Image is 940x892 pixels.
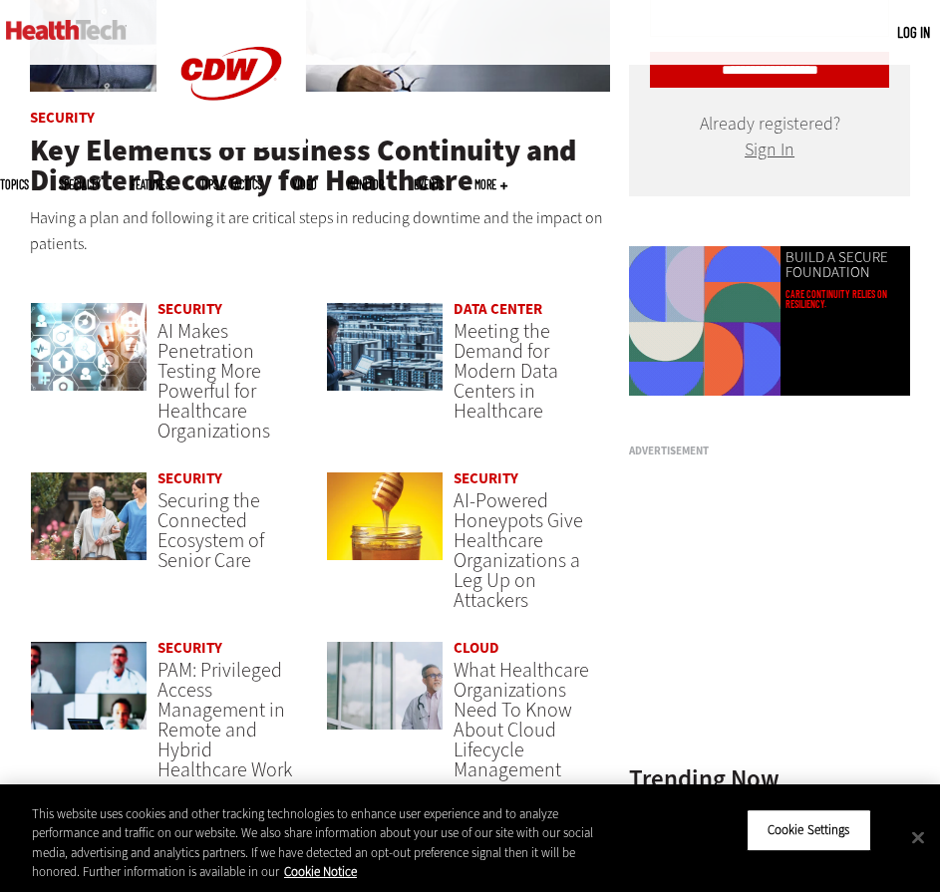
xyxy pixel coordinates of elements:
a: BUILD A SECURE FOUNDATION [785,250,905,280]
a: jar of honey with a honey dipper [326,471,444,580]
h3: Trending Now [629,766,910,791]
img: engineer with laptop overlooking data center [326,302,444,392]
p: Having a plan and following it are critical steps in reducing downtime and the impact on patients. [30,205,610,256]
a: MonITor [347,178,384,190]
a: Cloud [454,638,499,658]
div: Already registered? [650,118,889,156]
img: remote call with care team [30,641,148,731]
a: What Healthcare Organizations Need To Know About Cloud Lifecycle Management [454,657,589,783]
span: More [474,178,507,190]
a: Securing the Connected Ecosystem of Senior Care [157,487,264,574]
button: Cookie Settings [747,809,871,851]
iframe: advertisement [629,464,928,714]
a: AI Makes Penetration Testing More Powerful for Healthcare Organizations [157,318,270,445]
a: Events [414,178,445,190]
a: doctor in front of clouds and reflective building [326,641,444,749]
a: Security [454,468,518,488]
h3: Advertisement [629,446,910,456]
a: Healthcare and hacking concept [30,302,148,411]
a: PAM: Privileged Access Management in Remote and Hybrid Healthcare Work [157,657,292,783]
a: AI-Powered Honeypots Give Healthcare Organizations a Leg Up on Attackers [454,487,583,614]
img: Colorful animated shapes [629,246,781,398]
a: More information about your privacy [284,863,357,880]
a: Security [157,468,222,488]
a: Security [157,638,222,658]
a: Log in [897,23,930,41]
a: Video [292,178,317,190]
img: nurse walks with senior woman through a garden [30,471,148,561]
a: CDW [157,132,306,152]
a: remote call with care team [30,641,148,749]
a: Meeting the Demand for Modern Data Centers in Healthcare [454,318,558,425]
img: Home [6,20,127,40]
img: jar of honey with a honey dipper [326,471,444,561]
a: Security [157,299,222,319]
a: Data Center [454,299,542,319]
a: Features [131,178,170,190]
div: This website uses cookies and other tracking technologies to enhance user experience and to analy... [32,804,614,882]
img: doctor in front of clouds and reflective building [326,641,444,731]
button: Close [896,815,940,859]
img: Healthcare and hacking concept [30,302,148,392]
span: Specialty [59,178,101,190]
a: engineer with laptop overlooking data center [326,302,444,411]
a: nurse walks with senior woman through a garden [30,471,148,580]
a: Care continuity relies on resiliency. [785,289,905,309]
a: Tips & Tactics [200,178,262,190]
div: User menu [897,22,930,43]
